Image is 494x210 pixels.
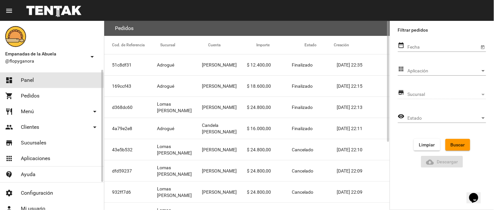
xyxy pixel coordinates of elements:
mat-icon: arrow_drop_down [91,123,99,131]
iframe: chat widget [467,184,487,203]
span: Sucursales [21,140,46,146]
span: Lomas [PERSON_NAME] [157,143,202,156]
mat-cell: [PERSON_NAME] [202,139,247,160]
mat-cell: 169ccf43 [104,76,157,97]
span: Pedidos [21,93,39,99]
mat-icon: date_range [398,41,405,49]
mat-select: Sucursal [408,92,486,97]
mat-cell: [PERSON_NAME] [202,54,247,75]
mat-cell: 4a79e2e8 [104,118,157,139]
span: Limpiar [419,142,435,147]
mat-icon: store [398,89,405,97]
mat-icon: dashboard [5,76,13,84]
span: Lomas [PERSON_NAME] [157,164,202,177]
mat-icon: restaurant [5,108,13,115]
span: Aplicación [408,68,480,74]
h3: Pedidos [115,24,134,33]
mat-cell: [PERSON_NAME] [202,97,247,118]
mat-cell: $ 16.000,00 [247,118,292,139]
mat-cell: $ 12.400,00 [247,54,292,75]
mat-cell: $ 18.600,00 [247,76,292,97]
mat-header-cell: Sucursal [160,36,208,54]
mat-icon: menu [5,7,13,15]
span: Finalizado [292,125,313,132]
span: Empanadas de la Abuela [5,50,86,58]
span: Adrogué [157,83,174,89]
span: Cancelado [292,189,314,195]
mat-cell: 932ff7d6 [104,182,157,202]
mat-cell: [PERSON_NAME] [202,160,247,181]
button: Open calendar [479,43,486,50]
mat-icon: arrow_drop_down [91,108,99,115]
mat-cell: [DATE] 22:15 [337,76,390,97]
mat-icon: people [5,123,13,131]
mat-icon: shopping_cart [5,92,13,100]
button: Limpiar [414,139,440,151]
flou-section-header: Pedidos [104,21,390,36]
span: Lomas [PERSON_NAME] [157,101,202,114]
mat-cell: d368dc60 [104,97,157,118]
span: Lomas [PERSON_NAME] [157,186,202,199]
span: Menú [21,108,34,115]
span: Finalizado [292,104,313,111]
mat-icon: store [5,139,13,147]
span: Panel [21,77,34,83]
span: Clientes [21,124,39,130]
span: Finalizado [292,62,313,68]
mat-icon: settings [5,189,13,197]
mat-cell: [PERSON_NAME] [202,182,247,202]
mat-icon: Descargar Reporte [426,158,434,166]
img: f0136945-ed32-4f7c-91e3-a375bc4bb2c5.png [5,26,26,47]
span: Finalizado [292,83,313,89]
mat-icon: visibility [398,112,405,120]
mat-header-cell: Cuenta [208,36,257,54]
span: Cancelado [292,168,314,174]
mat-icon: apps [398,65,405,73]
label: Filtrar pedidos [398,26,486,34]
mat-cell: [PERSON_NAME] [202,76,247,97]
mat-cell: [DATE] 22:11 [337,118,390,139]
span: Cancelado [292,146,314,153]
mat-cell: [DATE] 22:13 [337,97,390,118]
mat-icon: apps [5,155,13,162]
mat-cell: Candela [PERSON_NAME] [202,118,247,139]
mat-cell: $ 24.800,00 [247,182,292,202]
mat-cell: dfd59237 [104,160,157,181]
span: Aplicaciones [21,155,50,162]
mat-cell: [DATE] 22:35 [337,54,390,75]
mat-icon: arrow_drop_down [88,53,96,61]
span: Descargar [426,159,458,164]
mat-cell: [DATE] 22:09 [337,182,390,202]
mat-cell: 51c8df31 [104,54,157,75]
button: Descargar ReporteDescargar [421,156,463,168]
mat-cell: 43e5b532 [104,139,157,160]
mat-icon: contact_support [5,171,13,178]
mat-select: Estado [408,116,486,121]
mat-header-cell: Importe [256,36,304,54]
span: Estado [408,116,480,121]
span: @flopyganora [5,58,86,64]
mat-header-cell: Creación [334,36,390,54]
span: Buscar [451,142,465,147]
mat-cell: [DATE] 22:09 [337,160,390,181]
span: Ayuda [21,171,35,178]
mat-select: Aplicación [408,68,486,74]
span: Configuración [21,190,53,196]
input: Fecha [408,45,479,50]
mat-header-cell: Estado [304,36,334,54]
span: Adrogué [157,125,174,132]
mat-cell: [DATE] 22:10 [337,139,390,160]
mat-header-cell: Cod. de Referencia [104,36,160,54]
mat-cell: $ 24.800,00 [247,97,292,118]
button: Buscar [445,139,470,151]
span: Adrogué [157,62,174,68]
mat-cell: $ 24.800,00 [247,160,292,181]
span: Sucursal [408,92,480,97]
mat-cell: $ 24.800,00 [247,139,292,160]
